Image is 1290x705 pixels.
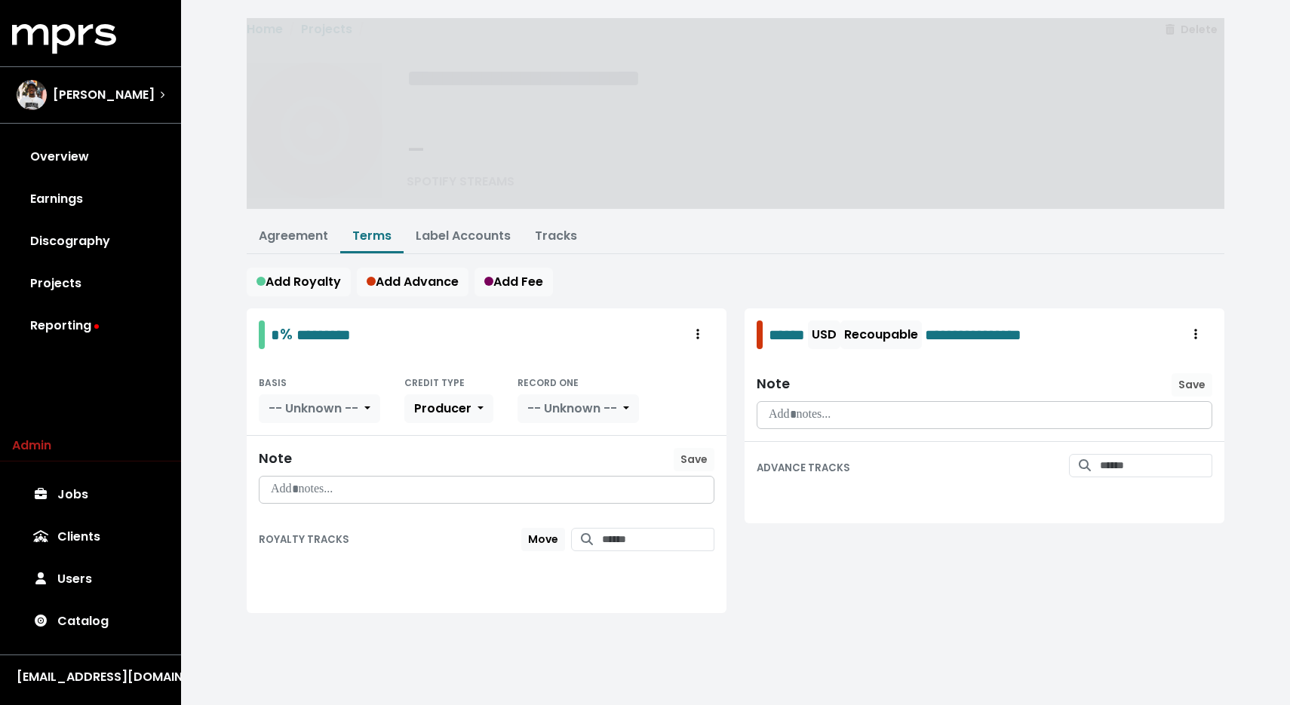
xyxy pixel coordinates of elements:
small: CREDIT TYPE [404,376,465,389]
span: -- Unknown -- [269,400,358,417]
span: Recoupable [844,326,918,343]
small: BASIS [259,376,287,389]
a: Users [12,558,169,600]
a: Catalog [12,600,169,642]
div: Note [757,376,790,392]
button: Producer [404,394,493,423]
a: Terms [352,227,392,244]
button: Add Advance [357,268,468,296]
span: [PERSON_NAME] [53,86,155,104]
a: Earnings [12,178,169,220]
span: Edit value [769,323,805,346]
button: -- Unknown -- [518,394,639,423]
small: ADVANCE TRACKS [757,461,850,475]
a: Agreement [259,227,328,244]
a: Tracks [535,227,577,244]
a: mprs logo [12,29,116,47]
input: Search for tracks by title and link them to this advance [1100,454,1212,477]
img: The selected account / producer [17,80,47,110]
span: Edit value [296,327,351,342]
span: Add Royalty [256,273,341,290]
span: % [280,323,293,345]
a: Discography [12,220,169,262]
span: Add Fee [484,273,543,290]
div: Note [259,451,292,467]
a: Projects [12,262,169,305]
a: Jobs [12,474,169,516]
span: Producer [414,400,471,417]
button: Royalty administration options [1179,320,1212,349]
span: Add Advance [367,273,459,290]
button: -- Unknown -- [259,394,380,423]
button: Royalty administration options [681,320,714,349]
a: Label Accounts [416,227,511,244]
input: Search for tracks by title and link them to this royalty [602,528,714,551]
button: USD [808,320,840,349]
a: Clients [12,516,169,558]
div: [EMAIL_ADDRESS][DOMAIN_NAME] [17,668,164,686]
button: Move [521,528,565,551]
button: [EMAIL_ADDRESS][DOMAIN_NAME] [12,667,169,687]
small: RECORD ONE [518,376,579,389]
span: -- Unknown -- [527,400,617,417]
span: USD [812,326,837,343]
button: Add Fee [475,268,553,296]
a: Overview [12,136,169,178]
span: Move [528,532,558,547]
span: Edit value [271,327,280,342]
span: Edit value [925,323,1021,346]
button: Add Royalty [247,268,351,296]
a: Reporting [12,305,169,347]
button: Recoupable [840,320,922,349]
small: ROYALTY TRACKS [259,532,349,547]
